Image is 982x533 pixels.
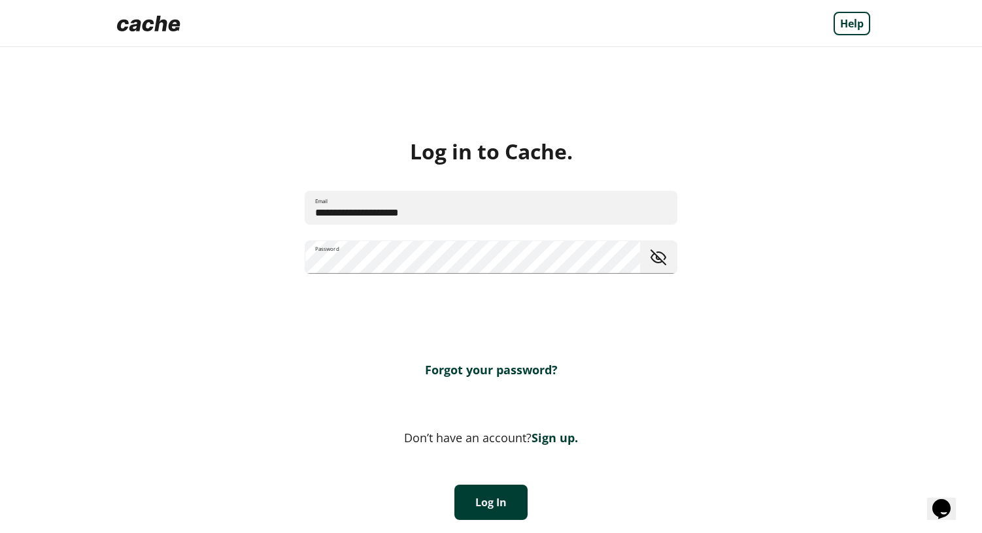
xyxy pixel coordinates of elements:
label: Password [315,245,339,253]
button: toggle password visibility [645,244,671,270]
img: Logo [112,10,186,37]
div: Log in to Cache. [112,138,870,165]
button: Log In [454,485,528,520]
iframe: chat widget [927,481,969,520]
div: Don’t have an account? [112,430,870,445]
a: Forgot your password? [425,362,558,378]
a: Sign up. [532,430,578,445]
a: Help [834,12,870,35]
label: Email [315,197,328,205]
